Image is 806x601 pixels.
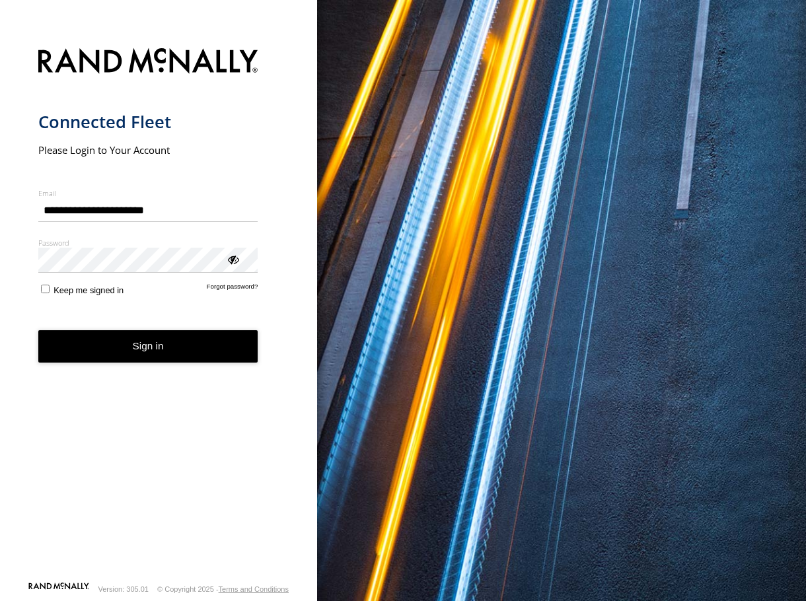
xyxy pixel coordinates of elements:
[226,252,239,265] div: ViewPassword
[38,143,258,157] h2: Please Login to Your Account
[38,238,258,248] label: Password
[54,285,124,295] span: Keep me signed in
[38,40,279,581] form: main
[38,46,258,79] img: Rand McNally
[207,283,258,295] a: Forgot password?
[38,188,258,198] label: Email
[28,583,89,596] a: Visit our Website
[98,585,149,593] div: Version: 305.01
[157,585,289,593] div: © Copyright 2025 -
[38,330,258,363] button: Sign in
[219,585,289,593] a: Terms and Conditions
[41,285,50,293] input: Keep me signed in
[38,111,258,133] h1: Connected Fleet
